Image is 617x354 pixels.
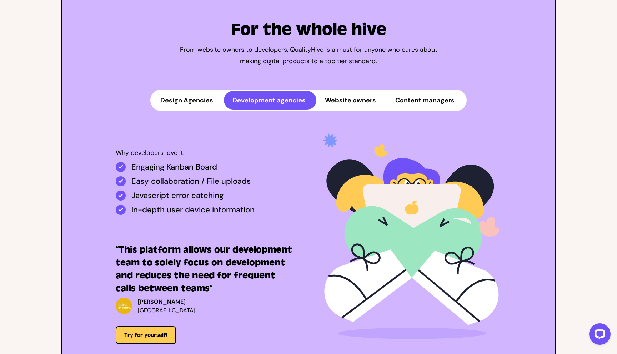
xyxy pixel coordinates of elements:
p: From website owners to developers, QualityHive is a must for anyone who cares about making digita... [177,44,440,67]
button: Content managers [387,91,465,110]
img: In-depth user device information [116,205,126,215]
h4: [PERSON_NAME] [138,298,195,306]
p: In-depth user device information [131,205,255,215]
a: Try for yourself! [116,332,176,338]
h3: “This platform allows our development team to solely focus on development and reduces the need fo... [116,243,293,295]
p: Easy collaboration / File uploads [131,176,251,186]
img: Easy collaboration / File uploads [116,176,126,186]
p: Javascript error catching [131,191,224,201]
img: Engaging Kanban Board [116,162,126,172]
p: [GEOGRAPHIC_DATA] [138,306,195,315]
img: Javascript error catching [116,191,126,201]
button: Website owners [316,91,387,110]
button: Try for yourself! [116,326,176,344]
img: Ben Thompson [116,298,132,314]
p: Why developers love it: [116,148,293,158]
h2: For the whole hive [177,21,440,38]
iframe: LiveChat chat widget [583,320,613,350]
button: Design Agencies [152,91,224,110]
p: Engaging Kanban Board [131,162,217,172]
button: Development agencies [224,91,316,110]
